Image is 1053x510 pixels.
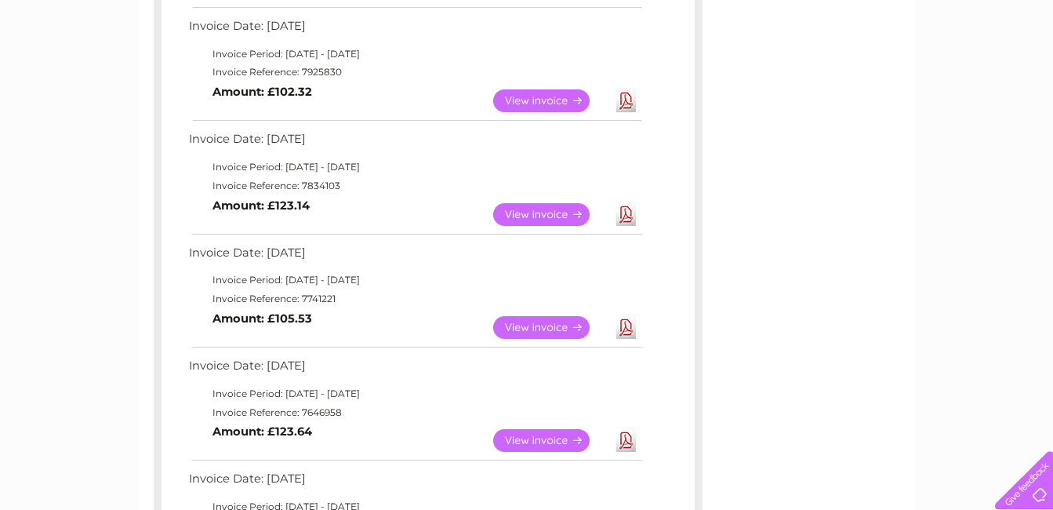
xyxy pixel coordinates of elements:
[493,316,608,339] a: View
[185,242,644,271] td: Invoice Date: [DATE]
[1001,67,1038,78] a: Log out
[185,403,644,422] td: Invoice Reference: 7646958
[917,67,939,78] a: Blog
[212,199,310,213] b: Amount: £123.14
[212,85,312,99] b: Amount: £102.32
[185,384,644,403] td: Invoice Period: [DATE] - [DATE]
[185,271,644,290] td: Invoice Period: [DATE] - [DATE]
[212,311,312,326] b: Amount: £105.53
[949,67,987,78] a: Contact
[185,45,644,64] td: Invoice Period: [DATE] - [DATE]
[37,41,117,89] img: logo.png
[493,89,608,112] a: View
[185,468,644,497] td: Invoice Date: [DATE]
[157,9,898,76] div: Clear Business is a trading name of Verastar Limited (registered in [GEOGRAPHIC_DATA] No. 3667643...
[185,158,644,177] td: Invoice Period: [DATE] - [DATE]
[616,316,636,339] a: Download
[185,129,644,158] td: Invoice Date: [DATE]
[777,67,807,78] a: Water
[493,203,608,226] a: View
[185,177,644,195] td: Invoice Reference: 7834103
[616,203,636,226] a: Download
[212,424,312,439] b: Amount: £123.64
[185,16,644,45] td: Invoice Date: [DATE]
[860,67,907,78] a: Telecoms
[185,63,644,82] td: Invoice Reference: 7925830
[185,290,644,308] td: Invoice Reference: 7741221
[616,89,636,112] a: Download
[185,355,644,384] td: Invoice Date: [DATE]
[757,8,866,27] a: 0333 014 3131
[816,67,851,78] a: Energy
[493,429,608,452] a: View
[616,429,636,452] a: Download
